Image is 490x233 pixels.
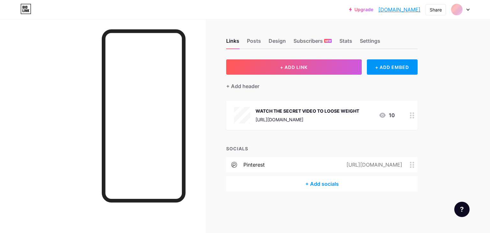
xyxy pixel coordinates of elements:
button: + ADD LINK [226,59,362,75]
div: Posts [247,37,261,49]
div: + ADD EMBED [367,59,418,75]
div: Stats [339,37,352,49]
div: [URL][DOMAIN_NAME] [336,161,410,169]
div: Subscribers [293,37,332,49]
div: + Add header [226,82,259,90]
div: pinterest [243,161,265,169]
div: + Add socials [226,176,418,192]
div: [URL][DOMAIN_NAME] [256,116,359,123]
a: [DOMAIN_NAME] [378,6,420,13]
div: Settings [360,37,380,49]
div: SOCIALS [226,145,418,152]
div: Design [269,37,286,49]
a: Upgrade [349,7,373,12]
div: WATCH THE SECRET VIDEO TO LOOSE WEIGHT [256,108,359,114]
span: NEW [325,39,331,43]
span: + ADD LINK [280,64,308,70]
div: Links [226,37,239,49]
div: 10 [379,111,395,119]
div: Share [430,6,442,13]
